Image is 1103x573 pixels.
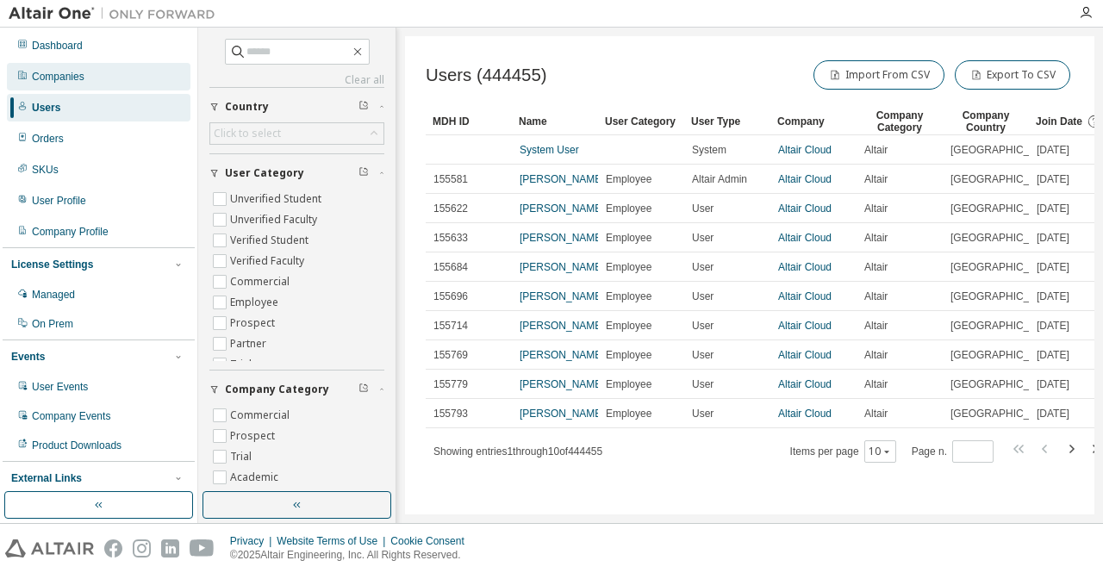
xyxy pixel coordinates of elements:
[692,348,714,362] span: User
[790,440,896,463] span: Items per page
[1037,143,1069,157] span: [DATE]
[433,172,468,186] span: 155581
[230,189,325,209] label: Unverified Student
[433,377,468,391] span: 155779
[606,319,651,333] span: Employee
[32,409,110,423] div: Company Events
[605,108,677,135] div: User Category
[433,108,505,135] div: MDH ID
[230,405,293,426] label: Commercial
[692,377,714,391] span: User
[230,251,308,271] label: Verified Faculty
[32,288,75,302] div: Managed
[210,123,383,144] div: Click to select
[1037,319,1069,333] span: [DATE]
[778,144,832,156] a: Altair Cloud
[1037,231,1069,245] span: [DATE]
[691,108,763,135] div: User Type
[778,261,832,273] a: Altair Cloud
[209,73,384,87] a: Clear all
[1037,290,1069,303] span: [DATE]
[778,408,832,420] a: Altair Cloud
[864,202,888,215] span: Altair
[133,539,151,557] img: instagram.svg
[358,166,369,180] span: Clear filter
[520,290,605,302] a: [PERSON_NAME]
[864,290,888,303] span: Altair
[778,232,832,244] a: Altair Cloud
[32,380,88,394] div: User Events
[692,231,714,245] span: User
[950,172,1058,186] span: [GEOGRAPHIC_DATA]
[864,231,888,245] span: Altair
[358,100,369,114] span: Clear filter
[864,319,888,333] span: Altair
[225,166,304,180] span: User Category
[433,319,468,333] span: 155714
[32,70,84,84] div: Companies
[864,172,888,186] span: Altair
[230,313,278,333] label: Prospect
[32,439,122,452] div: Product Downloads
[209,371,384,408] button: Company Category
[606,377,651,391] span: Employee
[864,143,888,157] span: Altair
[11,258,93,271] div: License Settings
[950,348,1058,362] span: [GEOGRAPHIC_DATA]
[230,230,312,251] label: Verified Student
[32,132,64,146] div: Orders
[692,260,714,274] span: User
[230,534,277,548] div: Privacy
[778,320,832,332] a: Altair Cloud
[230,354,255,375] label: Trial
[230,467,282,488] label: Academic
[1037,348,1069,362] span: [DATE]
[950,407,1058,420] span: [GEOGRAPHIC_DATA]
[32,194,86,208] div: User Profile
[230,333,270,354] label: Partner
[864,348,888,362] span: Altair
[606,348,651,362] span: Employee
[433,290,468,303] span: 155696
[520,349,605,361] a: [PERSON_NAME]
[433,407,468,420] span: 155793
[32,101,60,115] div: Users
[778,290,832,302] a: Altair Cloud
[230,446,255,467] label: Trial
[433,260,468,274] span: 155684
[606,290,651,303] span: Employee
[190,539,215,557] img: youtube.svg
[32,39,83,53] div: Dashboard
[912,440,994,463] span: Page n.
[214,127,281,140] div: Click to select
[778,173,832,185] a: Altair Cloud
[520,408,605,420] a: [PERSON_NAME]
[230,292,282,313] label: Employee
[230,548,475,563] p: © 2025 Altair Engineering, Inc. All Rights Reserved.
[692,143,726,157] span: System
[950,143,1058,157] span: [GEOGRAPHIC_DATA]
[692,319,714,333] span: User
[692,202,714,215] span: User
[692,407,714,420] span: User
[777,108,850,135] div: Company
[1037,407,1069,420] span: [DATE]
[606,202,651,215] span: Employee
[950,377,1058,391] span: [GEOGRAPHIC_DATA]
[225,383,329,396] span: Company Category
[230,426,278,446] label: Prospect
[606,172,651,186] span: Employee
[1037,172,1069,186] span: [DATE]
[32,225,109,239] div: Company Profile
[778,349,832,361] a: Altair Cloud
[864,260,888,274] span: Altair
[277,534,390,548] div: Website Terms of Use
[161,539,179,557] img: linkedin.svg
[950,108,1022,135] div: Company Country
[5,539,94,557] img: altair_logo.svg
[230,271,293,292] label: Commercial
[1036,115,1082,128] span: Join Date
[390,534,474,548] div: Cookie Consent
[230,209,321,230] label: Unverified Faculty
[520,378,605,390] a: [PERSON_NAME]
